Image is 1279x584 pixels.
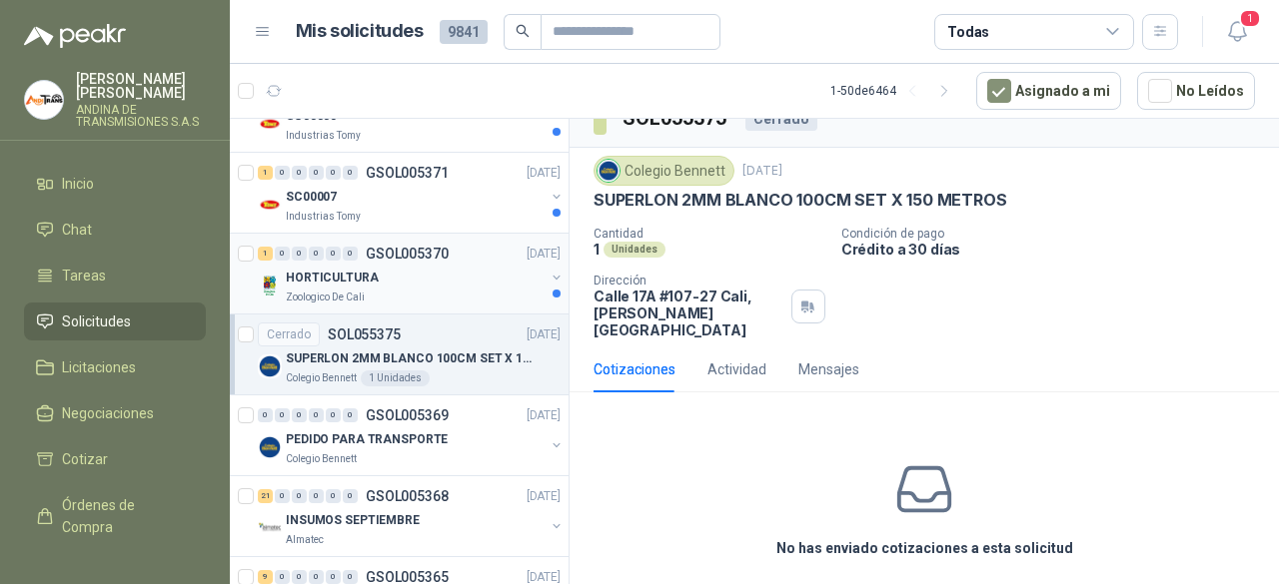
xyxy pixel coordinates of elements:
p: Crédito a 30 días [841,241,1271,258]
div: 0 [326,489,341,503]
p: [DATE] [742,162,782,181]
p: GSOL005365 [366,570,449,584]
div: Unidades [604,242,665,258]
p: 1 [594,241,600,258]
div: 0 [292,408,307,422]
p: SUPERLON 2MM BLANCO 100CM SET X 150 METROS [286,349,535,368]
button: 1 [1219,14,1255,50]
a: Licitaciones [24,348,206,386]
a: Chat [24,211,206,249]
div: 1 - 50 de 6464 [830,75,960,107]
p: Industrias Tomy [286,209,361,225]
div: Cerrado [258,322,320,346]
h3: SOL055375 [623,103,729,134]
div: 0 [326,570,341,584]
div: 0 [309,489,324,503]
img: Company Logo [258,193,282,217]
div: 0 [326,247,341,261]
a: Negociaciones [24,394,206,432]
h1: Mis solicitudes [296,17,424,46]
a: Tareas [24,257,206,294]
span: Inicio [62,173,94,195]
div: 0 [275,166,290,180]
p: SC00007 [286,188,337,207]
div: 0 [309,408,324,422]
a: 0 0 0 0 0 0 GSOL005369[DATE] Company LogoPEDIDO PARA TRANSPORTEColegio Bennett [258,403,565,467]
span: Cotizar [62,448,108,470]
div: 0 [326,408,341,422]
a: 21 0 0 0 0 0 GSOL005368[DATE] Company LogoINSUMOS SEPTIEMBREAlmatec [258,484,565,548]
div: 0 [292,247,307,261]
p: Condición de pago [841,227,1271,241]
span: Negociaciones [62,402,154,424]
span: Tareas [62,265,106,287]
p: Colegio Bennett [286,370,357,386]
div: 9 [258,570,273,584]
img: Company Logo [258,516,282,540]
p: GSOL005370 [366,247,449,261]
div: 0 [309,166,324,180]
p: INSUMOS SEPTIEMBRE [286,511,420,530]
div: 0 [292,166,307,180]
div: Actividad [707,358,766,380]
p: [DATE] [527,406,561,425]
a: Inicio [24,165,206,203]
div: 0 [309,247,324,261]
span: Solicitudes [62,310,131,332]
p: PEDIDO PARA TRANSPORTE [286,430,448,449]
p: [DATE] [527,325,561,344]
div: 0 [309,570,324,584]
span: search [516,24,530,38]
div: 0 [343,166,358,180]
p: Almatec [286,532,324,548]
p: Industrias Tomy [286,128,361,144]
a: Órdenes de Compra [24,486,206,546]
img: Company Logo [598,160,620,182]
img: Company Logo [258,354,282,378]
a: 1 0 0 0 0 0 GSOL005371[DATE] Company LogoSC00007Industrias Tomy [258,161,565,225]
span: Chat [62,219,92,241]
div: 0 [275,408,290,422]
p: [DATE] [527,487,561,506]
img: Company Logo [25,81,63,119]
div: Cotizaciones [594,358,675,380]
a: Solicitudes [24,302,206,340]
p: Cantidad [594,227,825,241]
div: 0 [326,166,341,180]
p: Zoologico De Cali [286,290,365,305]
div: 0 [258,408,273,422]
span: Licitaciones [62,356,136,378]
p: Calle 17A #107-27 Cali , [PERSON_NAME][GEOGRAPHIC_DATA] [594,288,783,338]
div: 0 [292,489,307,503]
h3: No has enviado cotizaciones a esta solicitud [776,537,1073,559]
div: 1 [258,166,273,180]
p: GSOL005371 [366,166,449,180]
div: 0 [292,570,307,584]
div: Cerrado [745,107,817,131]
p: [DATE] [527,245,561,264]
div: 0 [275,489,290,503]
div: 0 [275,247,290,261]
p: SUPERLON 2MM BLANCO 100CM SET X 150 METROS [594,190,1006,211]
div: Todas [947,21,989,43]
p: ANDINA DE TRANSMISIONES S.A.S [76,104,206,128]
a: CerradoSOL055375[DATE] Company LogoSUPERLON 2MM BLANCO 100CM SET X 150 METROSColegio Bennett1 Uni... [230,314,569,395]
p: [PERSON_NAME] [PERSON_NAME] [76,72,206,100]
p: Dirección [594,274,783,288]
div: Colegio Bennett [594,156,734,186]
span: Órdenes de Compra [62,494,187,538]
div: Mensajes [798,358,859,380]
div: 0 [275,570,290,584]
img: Logo peakr [24,24,126,48]
span: 1 [1239,9,1261,28]
div: 21 [258,489,273,503]
div: 1 Unidades [361,370,430,386]
span: 9841 [440,20,488,44]
p: SOL055375 [328,327,401,341]
p: GSOL005369 [366,408,449,422]
p: HORTICULTURA [286,269,379,288]
div: 0 [343,408,358,422]
div: 0 [343,247,358,261]
img: Company Logo [258,435,282,459]
div: 0 [343,570,358,584]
